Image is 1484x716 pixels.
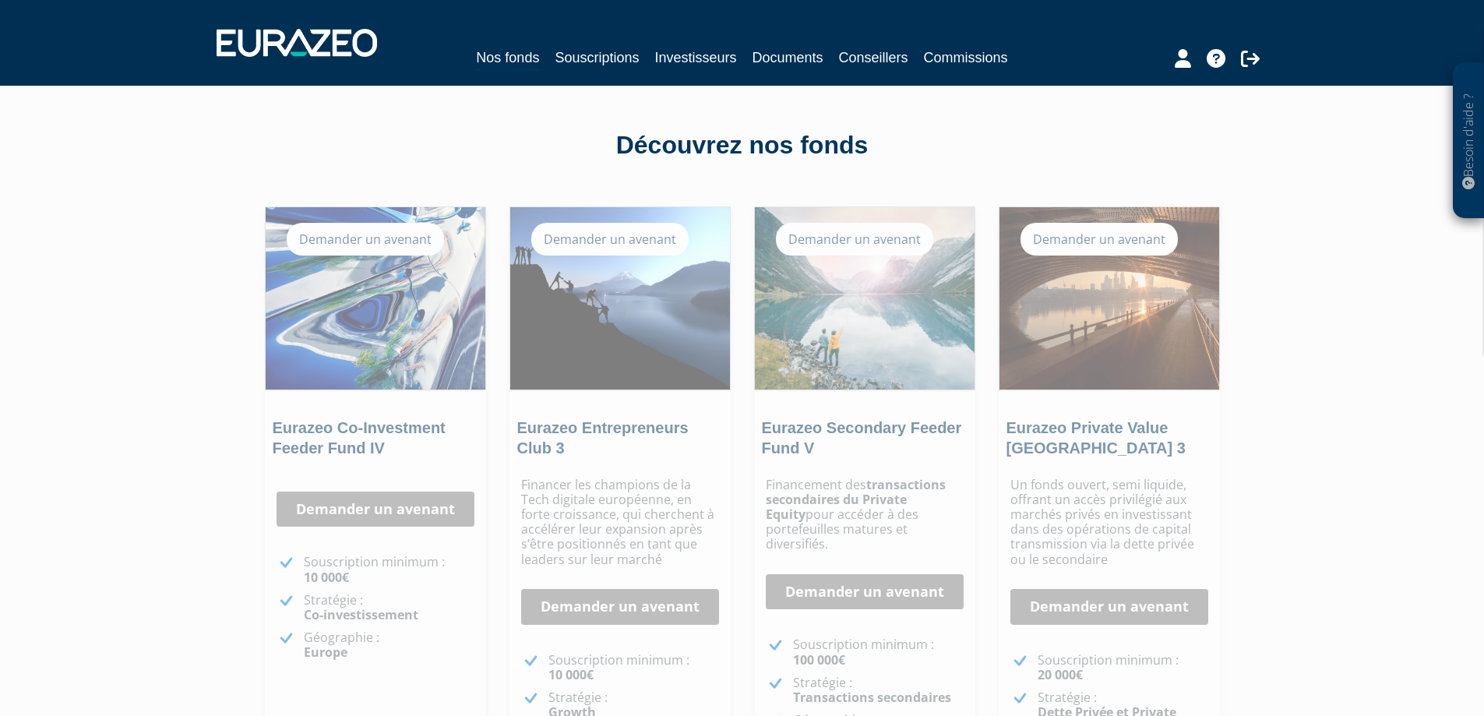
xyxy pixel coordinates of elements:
strong: transactions secondaires du Private Equity [766,476,946,523]
div: Demander un avenant [776,223,933,256]
img: Eurazeo Secondary Feeder Fund V [755,207,975,390]
p: Souscription minimum : [304,555,474,584]
p: Stratégie : [793,675,964,705]
strong: Europe [304,644,347,661]
a: Nos fonds [476,47,539,71]
div: Demander un avenant [287,223,444,256]
img: Eurazeo Co-Investment Feeder Fund IV [266,207,485,390]
strong: 10 000€ [304,569,349,586]
p: Souscription minimum : [793,637,964,667]
a: Investisseurs [654,47,736,69]
strong: 10 000€ [548,666,594,683]
a: Commissions [924,47,1008,69]
img: Eurazeo Entrepreneurs Club 3 [510,207,730,390]
a: Demander un avenant [766,574,964,610]
strong: 100 000€ [793,651,845,668]
p: Souscription minimum : [1038,653,1208,682]
p: Géographie : [304,630,474,660]
p: Financement des pour accéder à des portefeuilles matures et diversifiés. [766,478,964,552]
a: Documents [753,47,823,69]
strong: Transactions secondaires [793,689,951,706]
p: Financer les champions de la Tech digitale européenne, en forte croissance, qui cherchent à accél... [521,478,719,567]
a: Eurazeo Secondary Feeder Fund V [762,419,962,457]
a: Conseillers [839,47,908,69]
img: 1732889491-logotype_eurazeo_blanc_rvb.png [217,29,377,57]
div: Découvrez nos fonds [298,128,1186,164]
p: Souscription minimum : [548,653,719,682]
p: Besoin d'aide ? [1460,71,1478,211]
p: Stratégie : [304,593,474,623]
a: Demander un avenant [1010,589,1208,625]
a: Eurazeo Entrepreneurs Club 3 [517,419,689,457]
div: Demander un avenant [531,223,689,256]
a: Demander un avenant [521,589,719,625]
a: Souscriptions [555,47,639,69]
strong: Co-investissement [304,606,418,623]
img: Eurazeo Private Value Europe 3 [999,207,1219,390]
p: Un fonds ouvert, semi liquide, offrant un accès privilégié aux marchés privés en investissant dan... [1010,478,1208,567]
strong: 20 000€ [1038,666,1083,683]
a: Eurazeo Private Value [GEOGRAPHIC_DATA] 3 [1006,419,1186,457]
a: Eurazeo Co-Investment Feeder Fund IV [273,419,446,457]
a: Demander un avenant [277,492,474,527]
div: Demander un avenant [1020,223,1178,256]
